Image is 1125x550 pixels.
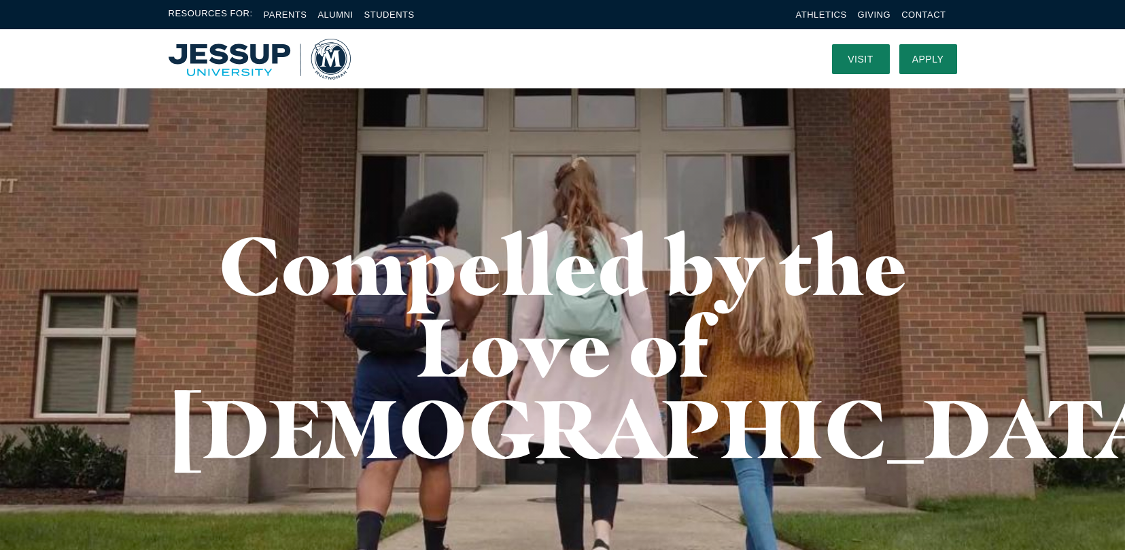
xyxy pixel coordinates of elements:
[899,44,957,74] a: Apply
[169,39,351,80] a: Home
[264,10,307,20] a: Parents
[832,44,890,74] a: Visit
[169,39,351,80] img: Multnomah University Logo
[317,10,353,20] a: Alumni
[169,7,253,22] span: Resources For:
[858,10,891,20] a: Giving
[169,224,957,469] h1: Compelled by the Love of [DEMOGRAPHIC_DATA]
[901,10,946,20] a: Contact
[796,10,847,20] a: Athletics
[364,10,415,20] a: Students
